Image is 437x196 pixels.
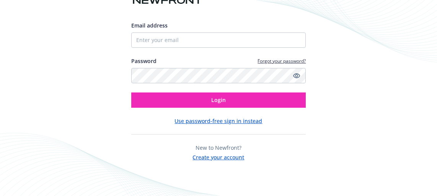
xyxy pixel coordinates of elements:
button: Login [131,92,306,108]
button: Use password-free sign in instead [174,117,262,125]
input: Enter your email [131,32,306,48]
span: Email address [131,22,168,29]
button: Create your account [192,152,244,161]
a: Forgot your password? [258,58,306,64]
a: Show password [292,71,301,80]
label: Password [131,57,157,65]
span: Login [211,96,226,104]
span: New to Newfront? [196,144,241,151]
input: Enter your password [131,68,306,83]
